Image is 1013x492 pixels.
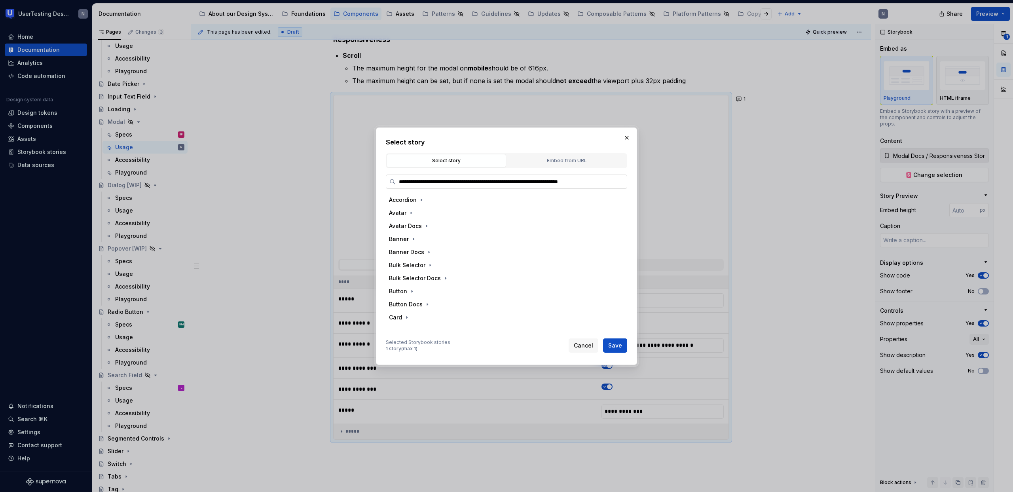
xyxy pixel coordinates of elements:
[608,342,622,350] span: Save
[386,339,450,346] div: Selected Storybook stories
[603,338,627,353] button: Save
[389,300,423,308] div: Button Docs
[389,248,424,256] div: Banner Docs
[389,196,417,204] div: Accordion
[574,342,593,350] span: Cancel
[389,287,407,295] div: Button
[389,222,422,230] div: Avatar Docs
[386,346,450,352] div: 1 story (max 1)
[389,261,425,269] div: Bulk Selector
[389,235,409,243] div: Banner
[389,209,406,217] div: Avatar
[510,157,624,165] div: Embed from URL
[389,313,402,321] div: Card
[389,157,503,165] div: Select story
[386,137,627,147] h2: Select story
[569,338,598,353] button: Cancel
[389,274,441,282] div: Bulk Selector Docs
